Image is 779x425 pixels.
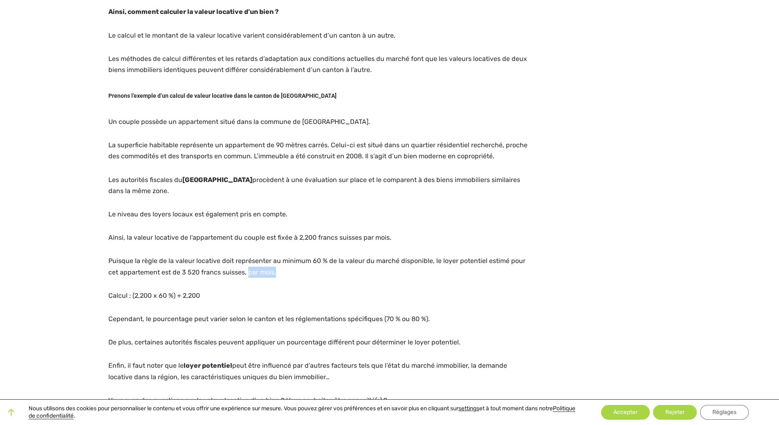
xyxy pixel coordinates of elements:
[700,405,749,420] button: Réglages
[108,116,528,127] p: Un couple possède un appartement situé dans la commune de [GEOGRAPHIC_DATA].
[653,405,697,420] button: Rejeter
[108,53,528,75] p: Les méthodes de calcul différentes et les retards d’adaptation aux conditions actuelles du marché...
[108,209,528,220] p: Le niveau des loyers locaux est également pris en compte.
[29,405,576,420] p: Nous utilisons des cookies pour personnaliser le contenu et vous offrir une expérience sur mesure...
[108,337,528,348] p: De plus, certaines autorités fiscales peuvent appliquer un pourcentage différent pour déterminer ...
[29,405,575,419] a: Politique de confidentialité
[108,30,528,41] p: Le calcul et le montant de la valeur locative varient considérablement d’un canton à un autre.
[108,395,528,406] p: Vous avez des questions sur la valeur locative d’un bien ? Vous souhaitez être conseillé(e) ?
[108,360,528,382] p: Enfin, il faut noter que le peut être influencé par d’autres facteurs tels que l’état du marché i...
[108,8,279,16] strong: Ainsi, comment calculer la valeur locative d’un bien ?
[601,405,650,420] button: Accepter
[108,139,528,162] p: La superficie habitable représente un appartement de 90 mètres carrés. Celui-ci est situé dans un...
[108,232,528,243] p: Ainsi, la valeur locative de l’appartement du couple est fixée à 2,200 francs suisses par mois.
[108,255,528,277] p: Puisque la règle de la valeur locative doit représenter au minimum 60 % de la valeur du marché di...
[108,313,528,324] p: Cependant, le pourcentage peut varier selon le canton et les réglementations spécifiques (70 % ou...
[182,176,252,184] strong: [GEOGRAPHIC_DATA]
[108,88,528,104] h3: Prenons l’exemple d’un calcul de valeur locative dans le canton de [GEOGRAPHIC_DATA]
[108,174,528,196] p: Les autorités fiscales du procèdent à une évaluation sur place et le comparent à des biens immobi...
[184,362,232,369] strong: loyer potentiel
[108,290,528,301] p: Calcul : (2,200 x 60 %) + 2,200
[458,405,479,412] button: settings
